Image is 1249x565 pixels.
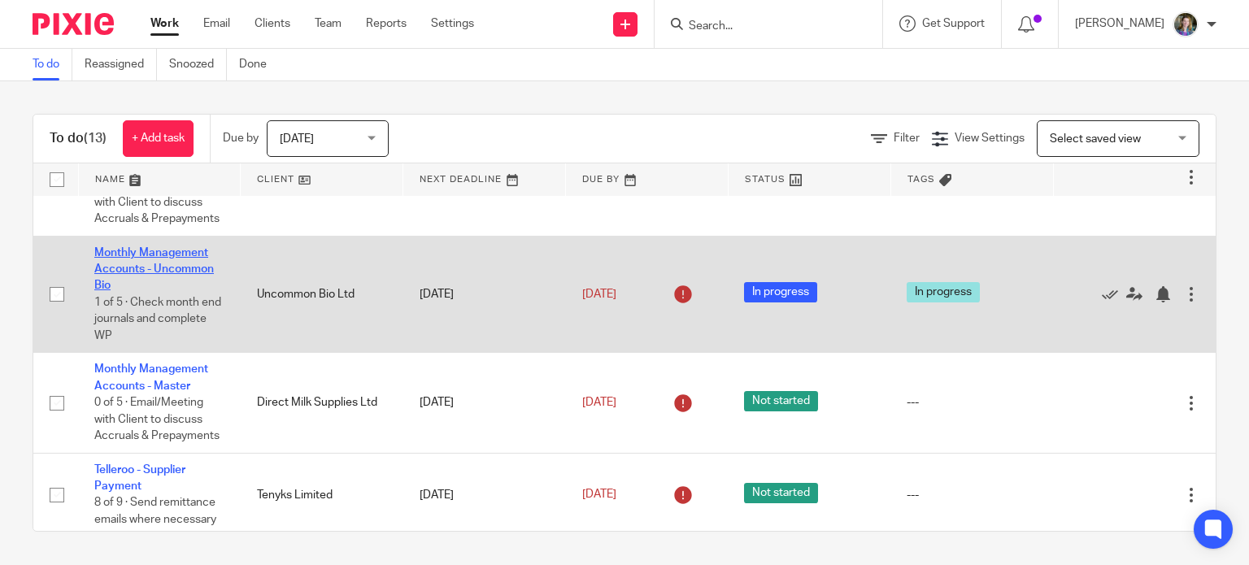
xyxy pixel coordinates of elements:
a: Done [239,49,279,80]
td: Tenyks Limited [241,453,403,537]
span: Not started [744,391,818,411]
a: Clients [255,15,290,32]
a: Settings [431,15,474,32]
span: In progress [744,282,817,302]
div: --- [907,487,1037,503]
span: 0 of 5 · Email/Meeting with Client to discuss Accruals & Prepayments [94,397,220,441]
span: [DATE] [280,133,314,145]
a: Monthly Management Accounts - Master [94,363,208,391]
span: In progress [907,282,980,302]
img: 1530183611242%20(1).jpg [1173,11,1199,37]
td: [DATE] [403,453,566,537]
span: [DATE] [582,489,616,500]
span: Not started [744,483,818,503]
td: Uncommon Bio Ltd [241,236,403,353]
input: Search [687,20,833,34]
a: Email [203,15,230,32]
a: Telleroo - Supplier Payment [94,464,185,492]
td: [DATE] [403,236,566,353]
a: Reassigned [85,49,157,80]
span: View Settings [955,133,1025,144]
p: Due by [223,130,259,146]
td: [DATE] [403,353,566,453]
span: Get Support [922,18,985,29]
span: [DATE] [582,289,616,300]
a: + Add task [123,120,194,157]
h1: To do [50,130,107,147]
a: Monthly Management Accounts - Uncommon Bio [94,247,214,292]
a: Mark as done [1102,286,1126,302]
p: [PERSON_NAME] [1075,15,1164,32]
a: Work [150,15,179,32]
a: Snoozed [169,49,227,80]
span: (13) [84,132,107,145]
span: Filter [894,133,920,144]
span: 0 of 6 · Email/Meeting with Client to discuss Accruals & Prepayments [94,180,220,224]
span: [DATE] [582,397,616,408]
div: --- [907,394,1037,411]
a: Reports [366,15,407,32]
span: 1 of 5 · Check month end journals and complete WP [94,297,221,341]
span: Tags [907,175,935,184]
span: Select saved view [1050,133,1141,145]
span: 8 of 9 · Send remittance emails where necessary [94,498,216,526]
img: Pixie [33,13,114,35]
a: To do [33,49,72,80]
td: Direct Milk Supplies Ltd [241,353,403,453]
a: Team [315,15,342,32]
